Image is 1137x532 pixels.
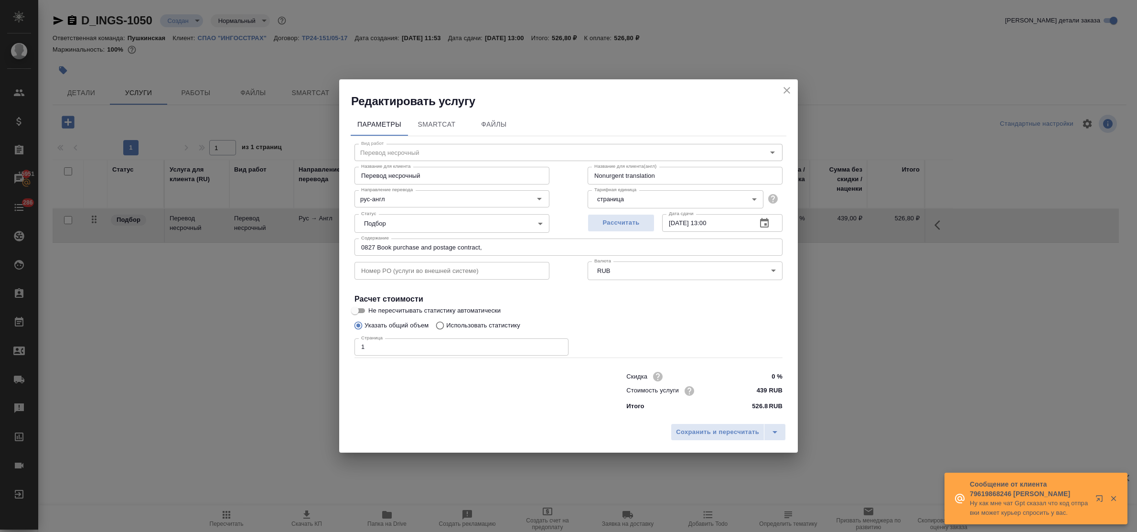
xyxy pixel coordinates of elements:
p: Использовать статистику [446,321,520,330]
p: Сообщение от клиента 79619868246 [PERSON_NAME] [970,479,1089,499]
div: RUB [588,261,783,280]
p: RUB [769,402,783,411]
span: Параметры [356,119,402,130]
span: Сохранить и пересчитать [676,427,759,438]
button: Открыть в новой вкладке [1090,489,1113,512]
p: Стоимость услуги [626,386,679,395]
button: Рассчитать [588,214,654,232]
p: Итого [626,402,644,411]
h4: Расчет стоимости [354,293,783,305]
input: ✎ Введи что-нибудь [747,384,783,398]
button: Закрыть [1104,494,1123,503]
p: Указать общий объем [365,321,429,330]
button: Подбор [361,219,389,228]
p: 526.8 [752,402,768,411]
span: Не пересчитывать статистику автоматически [368,306,501,315]
p: Ну как мне чат Gpt сказал что код отправки может курьер спросить у вас. [970,499,1089,518]
button: Open [533,192,546,206]
button: close [780,83,794,98]
div: split button [671,423,786,441]
div: страница [588,190,763,208]
button: Сохранить и пересчитать [671,423,764,441]
div: Подбор [354,214,549,232]
p: Скидка [626,372,647,381]
input: ✎ Введи что-нибудь [747,369,783,383]
span: Рассчитать [593,217,649,228]
button: страница [594,195,627,203]
span: Файлы [471,119,517,130]
span: SmartCat [414,119,460,130]
h2: Редактировать услугу [351,94,798,109]
button: RUB [594,267,613,275]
